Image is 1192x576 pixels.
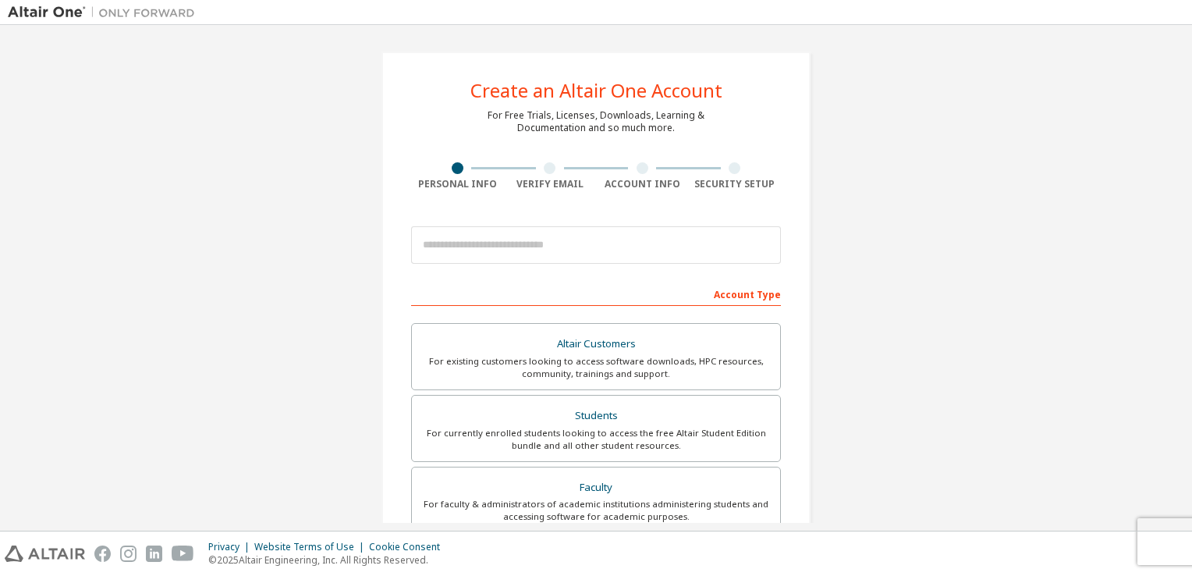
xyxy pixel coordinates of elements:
div: Create an Altair One Account [470,81,722,100]
img: facebook.svg [94,546,111,562]
div: Account Info [596,178,689,190]
div: Privacy [208,541,254,553]
p: © 2025 Altair Engineering, Inc. All Rights Reserved. [208,553,449,567]
img: linkedin.svg [146,546,162,562]
div: Students [421,405,771,427]
div: Faculty [421,477,771,499]
img: youtube.svg [172,546,194,562]
div: Altair Customers [421,333,771,355]
div: Personal Info [411,178,504,190]
div: For existing customers looking to access software downloads, HPC resources, community, trainings ... [421,355,771,380]
div: Cookie Consent [369,541,449,553]
img: Altair One [8,5,203,20]
div: Verify Email [504,178,597,190]
div: For faculty & administrators of academic institutions administering students and accessing softwa... [421,498,771,523]
div: Account Type [411,281,781,306]
img: altair_logo.svg [5,546,85,562]
div: Website Terms of Use [254,541,369,553]
div: Security Setup [689,178,782,190]
img: instagram.svg [120,546,137,562]
div: For Free Trials, Licenses, Downloads, Learning & Documentation and so much more. [488,109,704,134]
div: For currently enrolled students looking to access the free Altair Student Edition bundle and all ... [421,427,771,452]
